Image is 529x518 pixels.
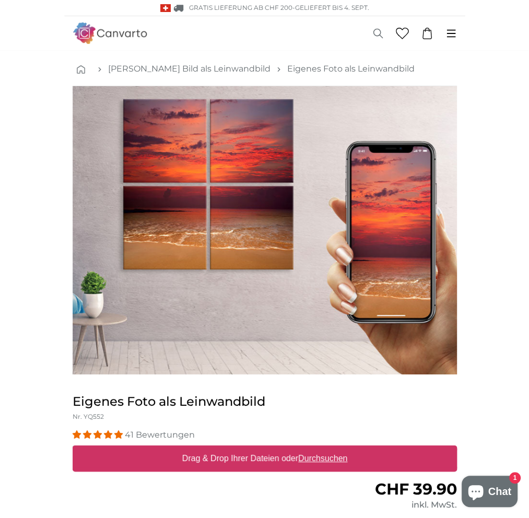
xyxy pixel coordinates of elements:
inbox-online-store-chat: Onlineshop-Chat von Shopify [459,476,521,510]
span: Nr. YQ552 [73,413,104,420]
img: Canvarto [73,22,148,44]
h1: Eigenes Foto als Leinwandbild [73,393,457,410]
div: inkl. MwSt. [265,499,457,511]
span: CHF 39.90 [375,479,457,499]
span: 4.98 stars [73,430,125,440]
span: 41 Bewertungen [125,430,195,440]
span: - [292,4,369,11]
nav: breadcrumbs [73,52,457,86]
span: Geliefert bis 4. Sept. [295,4,369,11]
span: GRATIS Lieferung ab CHF 200 [189,4,292,11]
a: Eigenes Foto als Leinwandbild [287,63,415,75]
a: [PERSON_NAME] Bild als Leinwandbild [108,63,271,75]
u: Durchsuchen [298,454,347,463]
img: personalised-canvas-print [73,86,457,374]
div: 1 of 1 [73,86,457,374]
label: Drag & Drop Ihrer Dateien oder [178,448,351,469]
img: Schweiz [160,4,171,12]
